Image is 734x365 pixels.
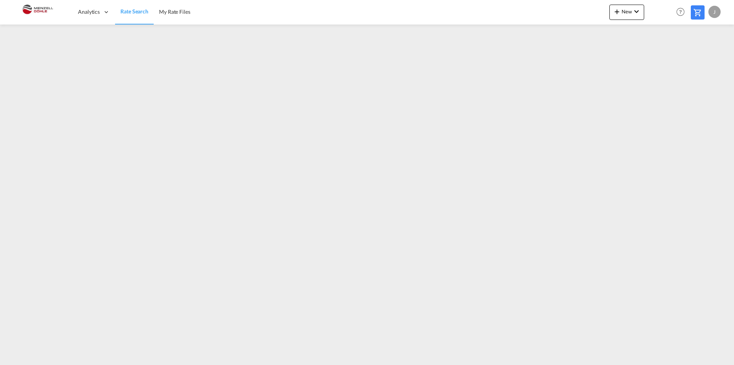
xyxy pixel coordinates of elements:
span: New [612,8,641,15]
div: J [708,6,721,18]
md-icon: icon-chevron-down [632,7,641,16]
div: Help [674,5,691,19]
span: Analytics [78,8,100,16]
button: icon-plus 400-fgNewicon-chevron-down [609,5,644,20]
md-icon: icon-plus 400-fg [612,7,622,16]
span: My Rate Files [159,8,190,15]
span: Help [674,5,687,18]
img: 5c2b1670644e11efba44c1e626d722bd.JPG [11,3,63,21]
span: Rate Search [120,8,148,15]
